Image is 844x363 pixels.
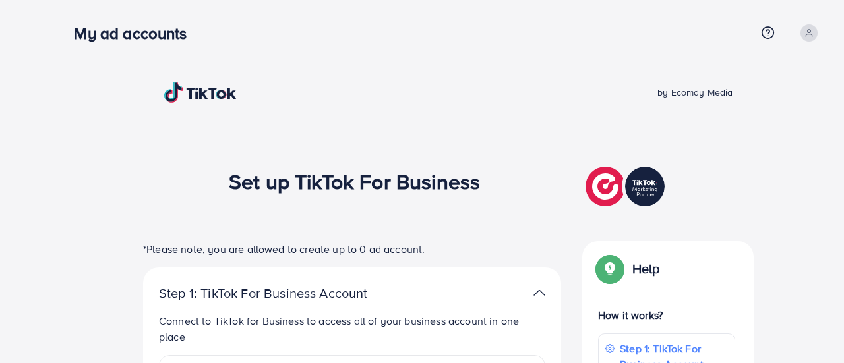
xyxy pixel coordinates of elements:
[159,285,409,301] p: Step 1: TikTok For Business Account
[586,163,668,209] img: TikTok partner
[74,24,197,43] h3: My ad accounts
[598,307,735,323] p: How it works?
[533,283,545,302] img: TikTok partner
[164,82,237,103] img: TikTok
[632,261,660,277] p: Help
[143,241,561,257] p: *Please note, you are allowed to create up to 0 ad account.
[657,86,733,99] span: by Ecomdy Media
[229,169,480,194] h1: Set up TikTok For Business
[598,257,622,281] img: Popup guide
